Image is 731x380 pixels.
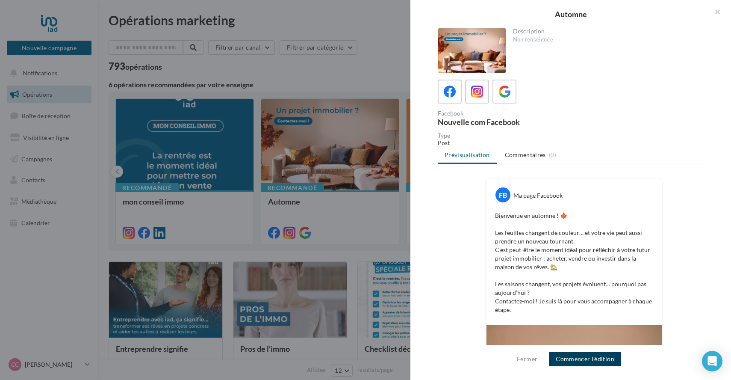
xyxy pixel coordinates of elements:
[549,151,556,158] span: (0)
[495,211,653,314] p: Bienvenue en automne ! 🍁 Les feuilles changent de couleur… et votre vie peut aussi prendre un nou...
[549,352,621,366] button: Commencer l'édition
[513,28,704,34] div: Description
[513,36,704,44] div: Non renseignée
[438,110,571,116] div: Facebook
[438,118,571,126] div: Nouvelle com Facebook
[513,191,563,200] div: Ma page Facebook
[438,139,710,147] div: Post
[505,151,546,159] span: Commentaires
[513,354,541,364] button: Fermer
[438,133,710,139] div: Type
[424,10,717,18] div: Automne
[495,187,510,202] div: FB
[702,351,722,371] div: Open Intercom Messenger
